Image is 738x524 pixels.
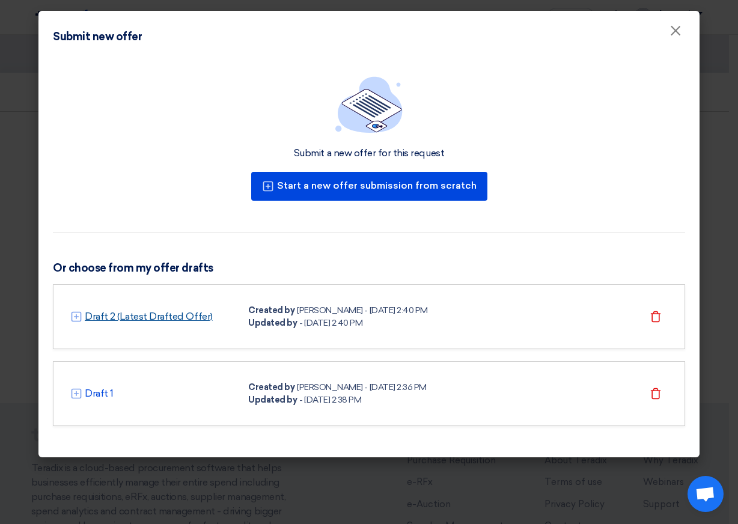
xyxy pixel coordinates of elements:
[248,317,297,329] div: Updated by
[53,29,142,45] div: Submit new offer
[660,19,691,43] button: Close
[297,381,427,394] div: [PERSON_NAME] - [DATE] 2:36 PM
[299,394,361,406] div: - [DATE] 2:38 PM
[248,394,297,406] div: Updated by
[85,386,114,401] a: Draft 1
[53,261,685,275] h3: Or choose from my offer drafts
[297,304,428,317] div: [PERSON_NAME] - [DATE] 2:40 PM
[251,172,487,201] button: Start a new offer submission from scratch
[335,76,403,133] img: empty_state_list.svg
[85,309,213,324] a: Draft 2 (Latest Drafted Offer)
[688,476,724,512] div: Open chat
[248,304,294,317] div: Created by
[294,147,444,160] div: Submit a new offer for this request
[669,22,682,46] span: ×
[248,381,294,394] div: Created by
[299,317,362,329] div: - [DATE] 2:40 PM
